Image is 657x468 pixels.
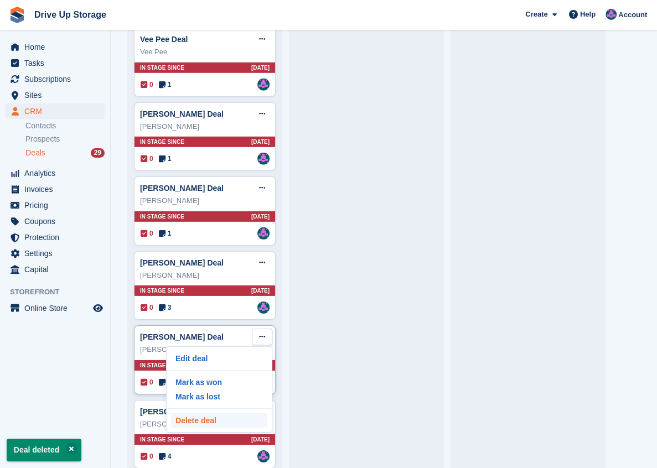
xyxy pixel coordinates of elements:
[6,71,105,87] a: menu
[24,230,91,245] span: Protection
[9,7,25,23] img: stora-icon-8386f47178a22dfd0bd8f6a31ec36ba5ce8667c1dd55bd0f319d3a0aa187defe.svg
[140,212,184,221] span: In stage since
[257,79,270,91] img: Andy
[140,195,270,206] div: [PERSON_NAME]
[24,197,91,213] span: Pricing
[159,451,172,461] span: 4
[6,87,105,103] a: menu
[30,6,111,24] a: Drive Up Storage
[141,451,153,461] span: 0
[257,450,270,462] img: Andy
[140,435,184,444] span: In stage since
[7,439,81,461] p: Deal deleted
[140,419,270,430] div: [PERSON_NAME]
[24,87,91,103] span: Sites
[25,133,105,145] a: Prospects
[171,375,267,389] a: Mark as won
[25,134,60,144] span: Prospects
[25,147,105,159] a: Deals 29
[140,35,188,44] a: Vee Pee Deal
[91,148,105,158] div: 29
[140,270,270,281] div: [PERSON_NAME]
[6,39,105,55] a: menu
[140,258,224,267] a: [PERSON_NAME] Deal
[159,154,172,164] span: 1
[24,262,91,277] span: Capital
[140,46,270,58] div: Vee Pee
[251,435,270,444] span: [DATE]
[171,389,267,404] a: Mark as lost
[141,80,153,90] span: 0
[525,9,547,20] span: Create
[25,148,45,158] span: Deals
[171,413,267,428] a: Delete deal
[24,39,91,55] span: Home
[159,228,172,238] span: 1
[140,287,184,295] span: In stage since
[257,227,270,240] img: Andy
[24,300,91,316] span: Online Store
[24,71,91,87] span: Subscriptions
[257,153,270,165] img: Andy
[91,301,105,315] a: Preview store
[140,407,205,416] a: [PERSON_NAME]
[171,351,267,366] a: Edit deal
[606,9,617,20] img: Andy
[25,121,105,131] a: Contacts
[140,332,224,341] a: [PERSON_NAME] Deal
[141,303,153,313] span: 0
[6,230,105,245] a: menu
[140,121,270,132] div: [PERSON_NAME]
[251,64,270,72] span: [DATE]
[141,228,153,238] span: 0
[580,9,596,20] span: Help
[24,165,91,181] span: Analytics
[6,103,105,119] a: menu
[618,9,647,20] span: Account
[251,287,270,295] span: [DATE]
[140,110,224,118] a: [PERSON_NAME] Deal
[140,138,184,146] span: In stage since
[6,165,105,181] a: menu
[6,246,105,261] a: menu
[24,103,91,119] span: CRM
[159,377,172,387] span: 3
[159,303,172,313] span: 3
[6,55,105,71] a: menu
[6,181,105,197] a: menu
[6,262,105,277] a: menu
[6,197,105,213] a: menu
[24,181,91,197] span: Invoices
[257,301,270,314] img: Andy
[140,344,270,355] div: [PERSON_NAME]
[140,184,224,193] a: [PERSON_NAME] Deal
[6,300,105,316] a: menu
[24,214,91,229] span: Coupons
[24,55,91,71] span: Tasks
[141,377,153,387] span: 0
[141,154,153,164] span: 0
[251,138,270,146] span: [DATE]
[140,361,184,370] span: In stage since
[140,64,184,72] span: In stage since
[159,80,172,90] span: 1
[6,214,105,229] a: menu
[251,212,270,221] span: [DATE]
[10,287,110,298] span: Storefront
[24,246,91,261] span: Settings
